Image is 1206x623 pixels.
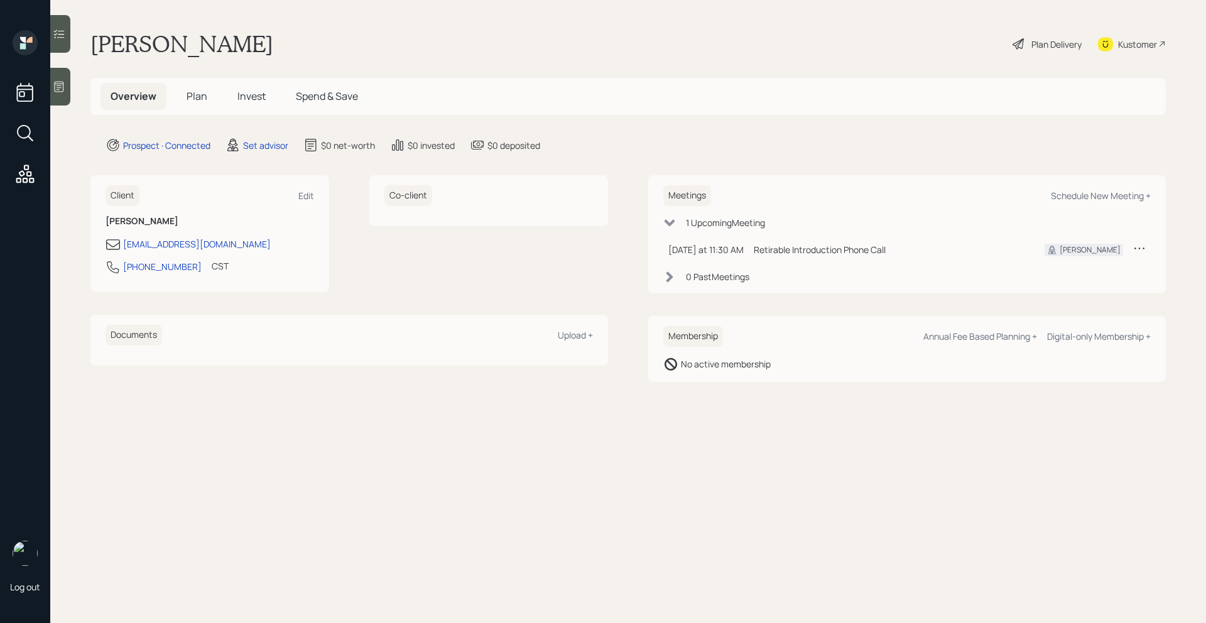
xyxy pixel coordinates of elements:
[681,357,771,371] div: No active membership
[408,139,455,152] div: $0 invested
[668,243,744,256] div: [DATE] at 11:30 AM
[384,185,432,206] h6: Co-client
[212,259,229,273] div: CST
[237,89,266,103] span: Invest
[321,139,375,152] div: $0 net-worth
[1051,190,1151,202] div: Schedule New Meeting +
[1118,38,1157,51] div: Kustomer
[90,30,273,58] h1: [PERSON_NAME]
[663,185,711,206] h6: Meetings
[1060,244,1121,256] div: [PERSON_NAME]
[123,237,271,251] div: [EMAIL_ADDRESS][DOMAIN_NAME]
[686,270,749,283] div: 0 Past Meeting s
[296,89,358,103] span: Spend & Save
[123,139,210,152] div: Prospect · Connected
[1047,330,1151,342] div: Digital-only Membership +
[106,325,162,345] h6: Documents
[106,216,314,227] h6: [PERSON_NAME]
[1031,38,1082,51] div: Plan Delivery
[187,89,207,103] span: Plan
[243,139,288,152] div: Set advisor
[754,243,1024,256] div: Retirable Introduction Phone Call
[10,581,40,593] div: Log out
[111,89,156,103] span: Overview
[298,190,314,202] div: Edit
[123,260,202,273] div: [PHONE_NUMBER]
[686,216,765,229] div: 1 Upcoming Meeting
[923,330,1037,342] div: Annual Fee Based Planning +
[487,139,540,152] div: $0 deposited
[13,541,38,566] img: retirable_logo.png
[558,329,593,341] div: Upload +
[663,326,723,347] h6: Membership
[106,185,139,206] h6: Client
